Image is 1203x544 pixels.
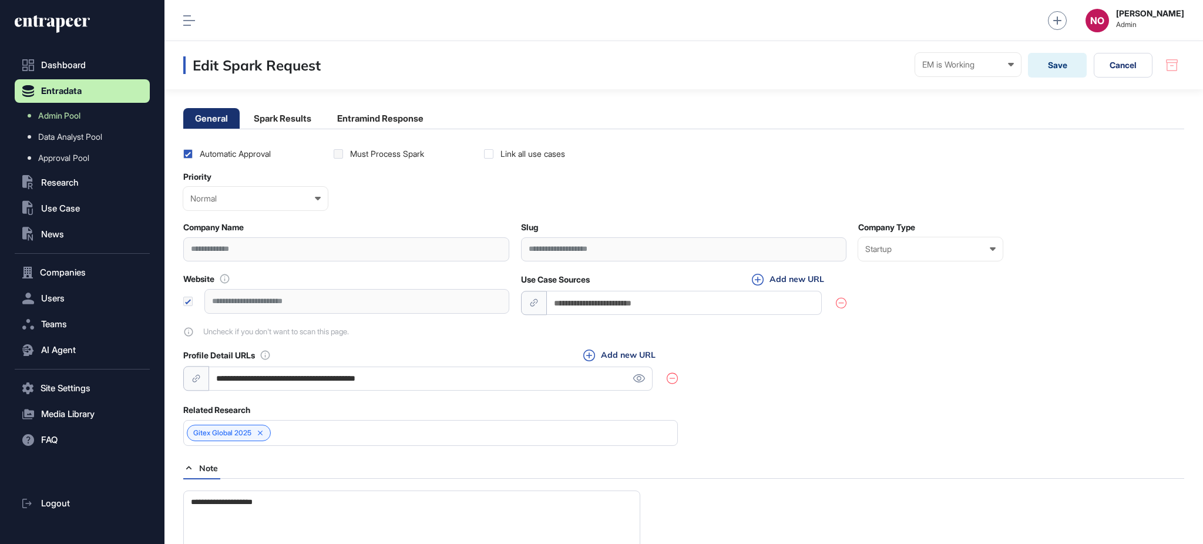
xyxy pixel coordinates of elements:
[15,492,150,515] a: Logout
[41,499,70,508] span: Logout
[15,313,150,336] button: Teams
[748,273,828,286] button: Add new URL
[15,223,150,246] button: News
[41,409,95,419] span: Media Library
[15,171,150,194] button: Research
[203,327,349,336] span: Uncheck if you don't want to scan this page.
[1086,9,1109,32] button: NO
[41,178,79,187] span: Research
[15,377,150,400] button: Site Settings
[41,230,64,239] span: News
[500,148,565,160] div: Link all use cases
[183,458,220,478] div: Note
[858,223,915,232] label: Company Type
[865,244,996,254] div: Startup
[183,172,211,182] label: Priority
[183,223,244,232] label: Company Name
[41,435,58,445] span: FAQ
[41,320,67,329] span: Teams
[521,223,538,232] label: Slug
[580,349,659,362] button: Add new URL
[41,345,76,355] span: AI Agent
[1094,53,1152,78] button: Cancel
[15,261,150,284] button: Companies
[15,287,150,310] button: Users
[15,53,150,77] a: Dashboard
[190,194,321,203] div: Normal
[40,268,86,277] span: Companies
[21,126,150,147] a: Data Analyst Pool
[15,428,150,452] button: FAQ
[15,402,150,426] button: Media Library
[41,384,90,393] span: Site Settings
[38,153,89,163] span: Approval Pool
[193,429,251,437] a: Gitex Global 2025
[183,56,321,74] h3: Edit Spark Request
[38,132,102,142] span: Data Analyst Pool
[183,351,255,360] label: Profile Detail URLs
[41,294,65,303] span: Users
[21,147,150,169] a: Approval Pool
[21,105,150,126] a: Admin Pool
[41,61,86,70] span: Dashboard
[1028,53,1087,78] button: Save
[521,275,590,284] label: Use Case Sources
[15,79,150,103] button: Entradata
[15,338,150,362] button: AI Agent
[1116,9,1184,18] strong: [PERSON_NAME]
[38,111,80,120] span: Admin Pool
[41,204,80,213] span: Use Case
[15,197,150,220] button: Use Case
[183,108,240,129] li: General
[183,405,250,415] label: Related Research
[325,108,435,129] li: Entramind Response
[350,148,424,160] div: Must Process Spark
[1116,21,1184,29] span: Admin
[922,60,1014,69] div: EM is Working
[41,86,82,96] span: Entradata
[200,148,271,160] div: Automatic Approval
[183,274,214,284] label: Website
[242,108,323,129] li: Spark Results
